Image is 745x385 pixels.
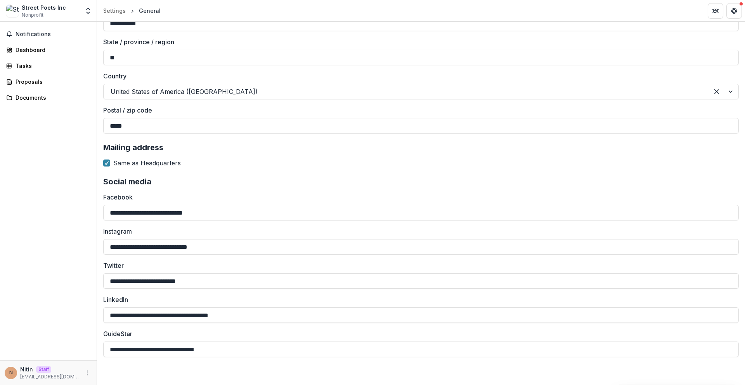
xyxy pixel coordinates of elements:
[100,5,129,16] a: Settings
[100,5,164,16] nav: breadcrumb
[3,28,94,40] button: Notifications
[103,37,734,47] label: State / province / region
[710,85,723,98] div: Clear selected options
[103,227,734,236] label: Instagram
[726,3,742,19] button: Get Help
[103,329,734,338] label: GuideStar
[103,71,734,81] label: Country
[3,43,94,56] a: Dashboard
[22,12,43,19] span: Nonprofit
[103,177,739,186] h2: Social media
[103,143,739,152] h2: Mailing address
[3,91,94,104] a: Documents
[16,46,87,54] div: Dashboard
[83,3,94,19] button: Open entity switcher
[20,373,80,380] p: [EMAIL_ADDRESS][DOMAIN_NAME]
[103,106,734,115] label: Postal / zip code
[103,192,734,202] label: Facebook
[708,3,723,19] button: Partners
[3,59,94,72] a: Tasks
[3,75,94,88] a: Proposals
[83,368,92,378] button: More
[36,366,51,373] p: Staff
[16,94,87,102] div: Documents
[22,3,66,12] div: Street Poets Inc
[16,31,90,38] span: Notifications
[16,62,87,70] div: Tasks
[103,261,734,270] label: Twitter
[139,7,161,15] div: General
[6,5,19,17] img: Street Poets Inc
[113,158,181,168] span: Same as Headquarters
[103,295,734,304] label: LinkedIn
[103,7,126,15] div: Settings
[9,370,13,375] div: Nitin
[20,365,33,373] p: Nitin
[16,78,87,86] div: Proposals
